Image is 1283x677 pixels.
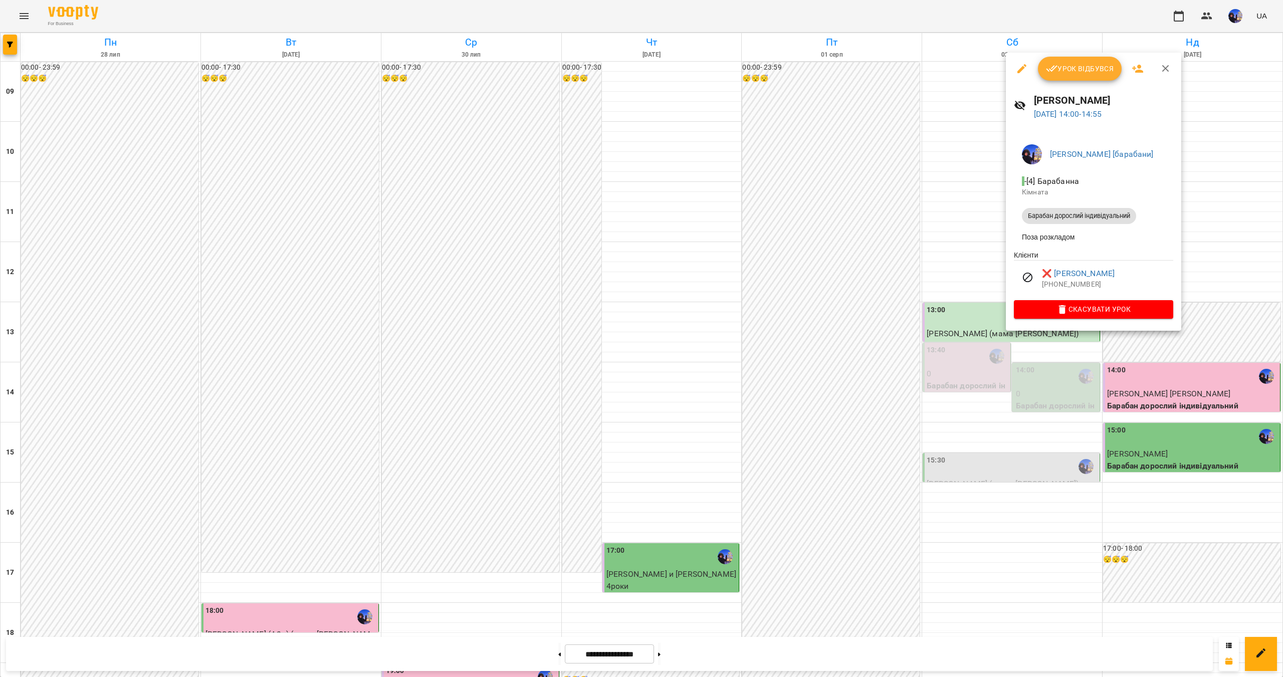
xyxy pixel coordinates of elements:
span: Барабан дорослий індивідуальний [1022,211,1136,220]
a: [DATE] 14:00-14:55 [1034,109,1102,119]
span: Урок відбувся [1046,63,1114,75]
span: Скасувати Урок [1022,303,1165,315]
img: 697e48797de441964643b5c5372ef29d.jpg [1022,144,1042,164]
ul: Клієнти [1014,250,1173,300]
svg: Візит скасовано [1022,272,1034,284]
button: Скасувати Урок [1014,300,1173,318]
a: [PERSON_NAME] [барабани] [1050,149,1154,159]
h6: [PERSON_NAME] [1034,93,1174,108]
p: [PHONE_NUMBER] [1042,280,1173,290]
p: Кімната [1022,187,1165,197]
span: - [4] Барабанна [1022,176,1081,186]
a: ❌ [PERSON_NAME] [1042,268,1115,280]
button: Урок відбувся [1038,57,1122,81]
li: Поза розкладом [1014,228,1173,246]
